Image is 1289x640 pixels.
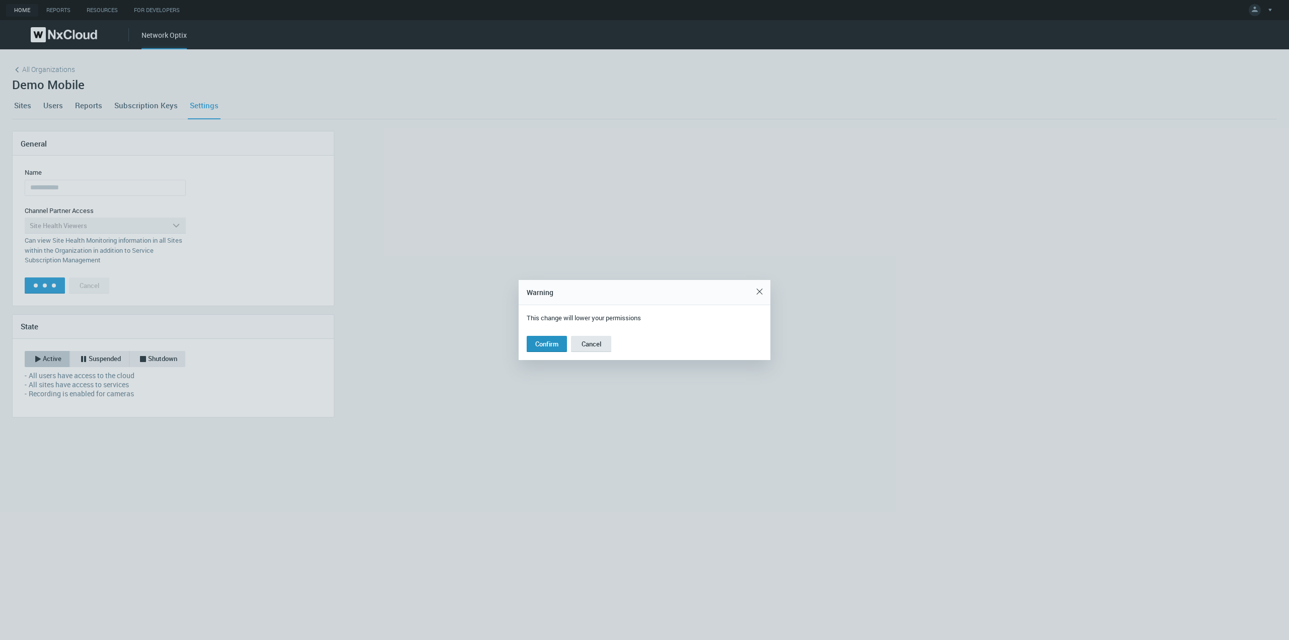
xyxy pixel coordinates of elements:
button: Cancel [571,336,611,352]
span: Cancel [582,339,601,348]
span: Warning [527,288,553,297]
button: Confirm [527,336,567,352]
button: Close [751,283,767,300]
p: This change will lower your permissions [527,313,762,323]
